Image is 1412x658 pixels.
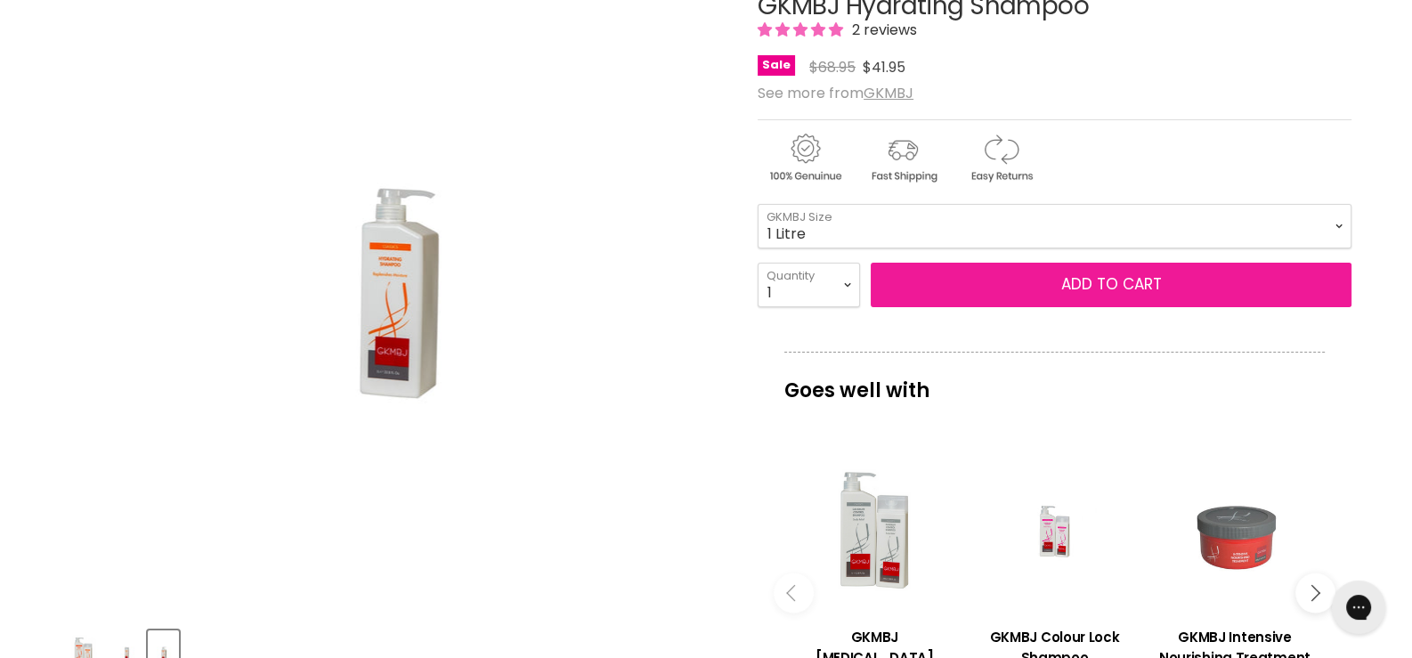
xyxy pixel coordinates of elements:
[1061,273,1162,295] span: Add to cart
[758,131,852,185] img: genuine.gif
[758,263,860,307] select: Quantity
[809,57,856,77] span: $68.95
[758,83,913,103] span: See more from
[784,352,1325,410] p: Goes well with
[1323,574,1394,640] iframe: Gorgias live chat messenger
[758,55,795,76] span: Sale
[758,20,847,40] span: 5.00 stars
[856,131,950,185] img: shipping.gif
[864,83,913,103] a: GKMBJ
[954,131,1048,185] img: returns.gif
[863,57,905,77] span: $41.95
[847,20,917,40] span: 2 reviews
[871,263,1351,307] button: Add to cart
